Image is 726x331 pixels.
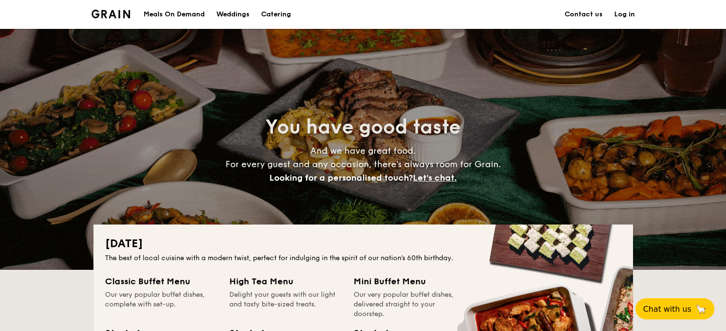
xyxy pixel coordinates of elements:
div: The best of local cuisine with a modern twist, perfect for indulging in the spirit of our nation’... [105,253,621,263]
div: Classic Buffet Menu [105,275,218,288]
div: High Tea Menu [229,275,342,288]
div: Our very popular buffet dishes, delivered straight to your doorstep. [354,290,466,319]
button: Chat with us🦙 [635,298,714,319]
div: Mini Buffet Menu [354,275,466,288]
span: 🦙 [695,304,707,315]
h2: [DATE] [105,236,621,252]
span: Chat with us [643,305,691,314]
img: Grain [92,10,131,18]
div: Our very popular buffet dishes, complete with set-up. [105,290,218,319]
span: Let's chat. [413,172,457,183]
div: Delight your guests with our light and tasty bite-sized treats. [229,290,342,319]
a: Logotype [92,10,131,18]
